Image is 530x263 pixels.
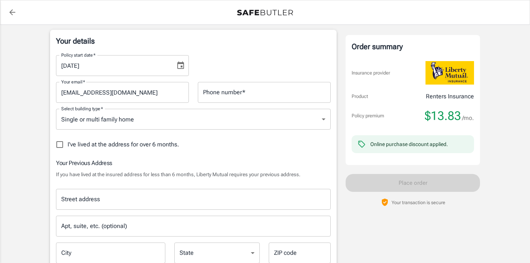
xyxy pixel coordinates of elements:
[56,171,331,178] p: If you have lived at the insured address for less than 6 months, Liberty Mutual requires your pre...
[61,52,96,58] label: Policy start date
[61,79,85,85] label: Your email
[426,92,474,101] p: Renters Insurance
[462,113,474,123] span: /mo.
[370,140,448,148] div: Online purchase discount applied.
[68,140,179,149] span: I've lived at the address for over 6 months.
[425,108,461,123] span: $13.83
[61,105,103,112] label: Select building type
[392,199,445,206] p: Your transaction is secure
[173,58,188,73] button: Choose date, selected date is Sep 16, 2025
[352,41,474,52] div: Order summary
[198,82,331,103] input: Enter number
[237,10,293,16] img: Back to quotes
[352,93,368,100] p: Product
[56,158,331,168] h6: Your Previous Address
[56,55,170,76] input: MM/DD/YYYY
[56,82,189,103] input: Enter email
[425,61,474,85] img: Liberty Mutual
[5,5,20,20] a: back to quotes
[352,69,390,77] p: Insurance provider
[56,36,331,46] p: Your details
[352,112,384,120] p: Policy premium
[56,109,331,130] div: Single or multi family home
